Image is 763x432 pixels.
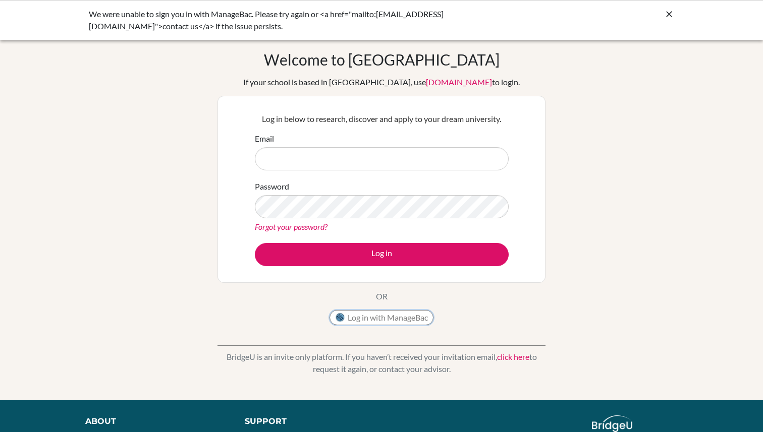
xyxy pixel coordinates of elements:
a: [DOMAIN_NAME] [426,77,492,87]
button: Log in [255,243,509,266]
div: Support [245,415,371,427]
a: Forgot your password? [255,222,328,231]
p: Log in below to research, discover and apply to your dream university. [255,113,509,125]
img: logo_white@2x-f4f0deed5e89b7ecb1c2cc34c3e3d731f90f0f143d5ea2071677605dd97b5244.png [592,415,633,432]
button: Log in with ManageBac [330,310,433,325]
h1: Welcome to [GEOGRAPHIC_DATA] [264,50,500,69]
p: BridgeU is an invite only platform. If you haven’t received your invitation email, to request it ... [217,351,546,375]
div: If your school is based in [GEOGRAPHIC_DATA], use to login. [243,76,520,88]
div: About [85,415,222,427]
div: We were unable to sign you in with ManageBac. Please try again or <a href="mailto:[EMAIL_ADDRESS]... [89,8,523,32]
label: Password [255,180,289,193]
label: Email [255,133,274,145]
p: OR [376,290,388,302]
a: click here [497,352,529,361]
